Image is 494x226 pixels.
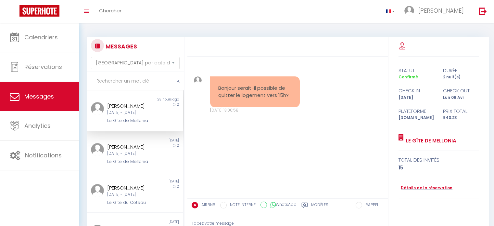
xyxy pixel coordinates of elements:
span: Calendriers [24,33,58,41]
div: Plateforme [394,107,439,115]
label: WhatsApp [267,202,297,209]
span: 2 [177,143,179,148]
div: Prix total [439,107,483,115]
div: 15 [399,164,479,172]
img: Super Booking [19,5,59,17]
div: 940.23 [439,115,483,121]
img: ... [91,102,104,115]
label: AIRBNB [198,202,215,209]
div: total des invités [399,156,479,164]
div: [DATE] [135,179,183,184]
div: [DATE] [135,219,183,225]
div: [PERSON_NAME] [107,102,155,110]
span: 2 [177,184,179,189]
span: Confirmé [399,74,418,80]
img: logout [479,7,487,15]
span: Chercher [99,7,121,14]
input: Rechercher un mot clé [87,72,184,90]
div: [PERSON_NAME] [107,143,155,151]
a: Détails de la réservation [399,185,452,191]
span: Réservations [24,63,62,71]
label: Modèles [311,202,328,210]
div: [PERSON_NAME] [107,184,155,192]
div: Le Gîte de Mellonia [107,158,155,165]
span: Analytics [24,122,51,130]
img: ... [194,76,202,84]
div: 23 hours ago [135,97,183,102]
div: check out [439,87,483,95]
pre: Bonjour serait-il possible de quitter le logement vers 15h? [218,85,292,99]
div: check in [394,87,439,95]
img: ... [404,6,414,16]
div: [DATE] - [DATE] [107,151,155,157]
div: Le Gîte de Mellonia [107,117,155,124]
span: [PERSON_NAME] [418,7,464,15]
div: [DATE] [135,138,183,143]
span: Notifications [25,151,62,159]
img: ... [91,143,104,156]
div: [DATE] - [DATE] [107,192,155,198]
div: durée [439,67,483,74]
div: [DOMAIN_NAME] [394,115,439,121]
label: RAPPEL [362,202,379,209]
div: Lun 06 Avr [439,95,483,101]
a: Le Gîte de Mellonia [404,137,456,145]
div: Le Gîte du Coteau [107,199,155,206]
div: 2 nuit(s) [439,74,483,80]
div: statut [394,67,439,74]
div: [DATE] [394,95,439,101]
div: [DATE] 13:00:58 [210,107,300,113]
span: 2 [177,102,179,107]
div: [DATE] - [DATE] [107,110,155,116]
h3: MESSAGES [104,39,137,54]
span: Messages [24,92,54,100]
img: ... [91,184,104,197]
label: NOTE INTERNE [227,202,256,209]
